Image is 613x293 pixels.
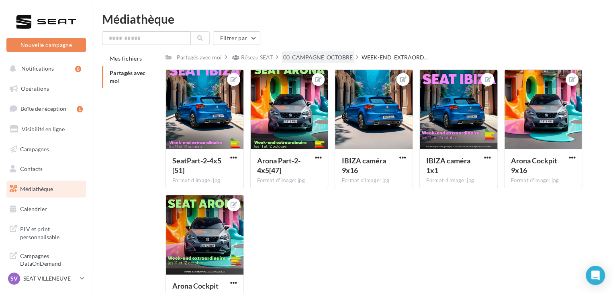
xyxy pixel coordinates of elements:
button: Notifications 6 [5,60,84,77]
button: Nouvelle campagne [6,38,86,52]
div: Format d'image: jpg [426,177,491,184]
span: Calendrier [20,206,47,212]
a: Calendrier [5,201,88,218]
div: Partagés avec moi [177,53,222,61]
a: Campagnes [5,141,88,158]
a: Médiathèque [5,181,88,197]
div: Médiathèque [102,13,603,25]
a: Opérations [5,80,88,97]
span: IBIZA caméra 1x1 [426,156,470,175]
span: Campagnes [20,145,49,152]
div: Format d'image: jpg [257,177,322,184]
a: Campagnes DataOnDemand [5,247,88,271]
span: Campagnes DataOnDemand [20,250,83,268]
span: WEEK-END_EXTRAORD... [362,53,428,61]
div: Open Intercom Messenger [586,266,605,285]
a: Visibilité en ligne [5,121,88,138]
div: 1 [77,106,83,112]
a: Boîte de réception1 [5,100,88,117]
span: PLV et print personnalisable [20,224,83,241]
div: Format d'image: jpg [511,177,576,184]
a: Contacts [5,161,88,177]
span: Notifications [21,65,54,72]
span: SeatPart-2-4x5[51] [172,156,221,175]
p: SEAT VILLENEUVE [23,275,77,283]
button: Filtrer par [213,31,260,45]
span: Opérations [21,85,49,92]
span: Arona Cockpit 9x16 [511,156,557,175]
span: Visibilité en ligne [22,126,65,132]
div: Réseau SEAT [241,53,273,61]
a: SV SEAT VILLENEUVE [6,271,86,286]
span: Arona Part-2-4x5[47] [257,156,300,175]
div: 6 [75,66,81,72]
div: Format d'image: jpg [341,177,406,184]
div: 00_CAMPAGNE_OCTOBRE [283,53,353,61]
div: Format d'image: jpg [172,177,237,184]
span: Boîte de réception [20,105,66,112]
span: Contacts [20,165,43,172]
span: IBIZA caméra 9x16 [341,156,386,175]
span: Médiathèque [20,185,53,192]
a: PLV et print personnalisable [5,220,88,244]
span: Partagés avec moi [110,69,146,84]
span: SV [10,275,18,283]
span: Mes fichiers [110,55,142,62]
